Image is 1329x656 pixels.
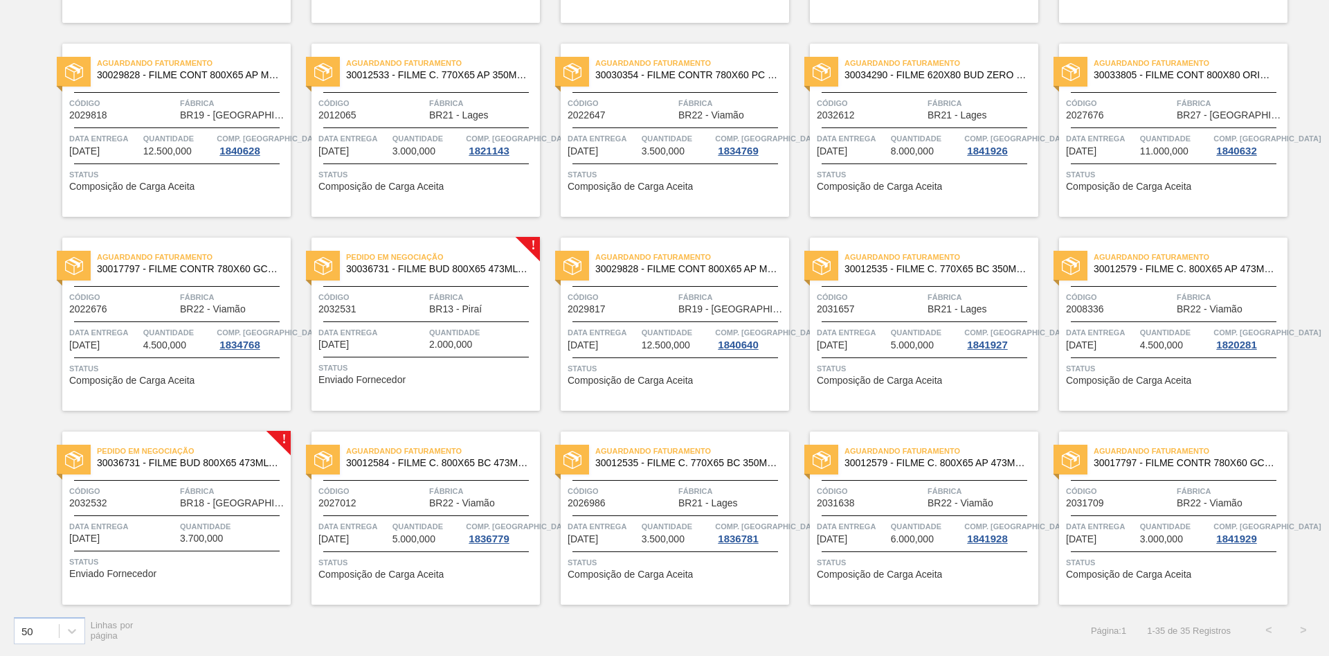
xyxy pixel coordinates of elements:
[1094,250,1287,264] span: Aguardando Faturamento
[69,569,156,579] span: Enviado Fornecedor
[1094,458,1276,468] span: 30017797 - FILME CONTR 780X60 GCA ZERO 350ML NIV22
[318,498,356,508] span: 2027012
[642,146,685,157] span: 3.500,000
[143,146,192,157] span: 12.500,000
[642,340,690,351] span: 12.500,000
[817,181,942,192] span: Composição de Carga Aceita
[1213,326,1321,339] span: Comp. Carga
[817,290,924,304] span: Código
[69,290,177,304] span: Código
[844,444,1038,458] span: Aguardando Faturamento
[715,520,822,533] span: Comp. Carga
[844,70,1027,80] span: 30034290 - FILME 620X80 BUD ZERO 350 SLK C8
[143,340,186,351] span: 4.500,000
[1213,145,1259,157] div: 1840632
[817,146,847,157] span: 17/10/2025
[844,56,1038,70] span: Aguardando Faturamento
[69,484,177,498] span: Código
[789,432,1038,605] a: statusAguardando Faturamento30012579 - FILME C. 800X65 AP 473ML C12 429Código2031638FábricaBR22 -...
[69,168,287,181] span: Status
[97,70,280,80] span: 30029828 - FILME CONT 800X65 AP MP 473 C12 429
[318,110,356,121] span: 2012065
[318,290,426,304] span: Código
[466,132,573,145] span: Comp. Carga
[318,168,536,181] span: Status
[540,432,789,605] a: statusAguardando Faturamento30012535 - FILME C. 770X65 BC 350ML C12 429Código2026986FábricaBR21 -...
[217,339,262,351] div: 1834768
[540,238,789,411] a: statusAguardando Faturamento30029828 - FILME CONT 800X65 AP MP 473 C12 429Código2029817FábricaBR1...
[1147,626,1231,636] span: 1 - 35 de 35 Registros
[180,96,287,110] span: Fábrica
[65,63,83,81] img: status
[1066,375,1191,386] span: Composição de Carga Aceita
[1140,132,1211,145] span: Quantidade
[143,132,214,145] span: Quantidade
[392,534,435,544] span: 5.000,000
[180,520,287,533] span: Quantidade
[715,132,786,157] a: Comp. [GEOGRAPHIC_DATA]1834769
[568,375,693,386] span: Composição de Carga Aceita
[1177,110,1284,121] span: BR27 - Nova Minas
[1038,238,1287,411] a: statusAguardando Faturamento30012579 - FILME C. 800X65 AP 473ML C12 429Código2008336FábricaBR22 -...
[318,520,389,533] span: Data entrega
[91,620,134,641] span: Linhas por página
[891,520,961,533] span: Quantidade
[97,56,291,70] span: Aguardando Faturamento
[346,264,529,274] span: 30036731 - FILME BUD 800X65 473ML MP C12
[217,326,324,339] span: Comp. Carga
[318,375,406,385] span: Enviado Fornecedor
[318,534,349,544] span: 01/11/2025
[964,326,1035,351] a: Comp. [GEOGRAPHIC_DATA]1841927
[789,238,1038,411] a: statusAguardando Faturamento30012535 - FILME C. 770X65 BC 350ML C12 429Código2031657FábricaBR21 -...
[466,520,536,544] a: Comp. [GEOGRAPHIC_DATA]1836779
[817,569,942,580] span: Composição de Carga Aceita
[314,257,332,275] img: status
[595,250,789,264] span: Aguardando Faturamento
[21,625,33,637] div: 50
[715,339,761,351] div: 1840640
[964,145,1010,157] div: 1841926
[318,569,444,580] span: Composição de Carga Aceita
[97,458,280,468] span: 30036731 - FILME BUD 800X65 473ML MP C12
[1140,520,1211,533] span: Quantidade
[817,168,1035,181] span: Status
[1066,340,1096,351] span: 22/10/2025
[928,110,987,121] span: BR21 - Lages
[928,304,987,314] span: BR21 - Lages
[1094,56,1287,70] span: Aguardando Faturamento
[97,250,291,264] span: Aguardando Faturamento
[891,326,961,339] span: Quantidade
[318,96,426,110] span: Código
[964,339,1010,351] div: 1841927
[1066,498,1104,508] span: 2031709
[318,339,349,350] span: 21/10/2025
[568,110,606,121] span: 2022647
[318,556,536,569] span: Status
[1094,444,1287,458] span: Aguardando Faturamento
[678,304,786,314] span: BR19 - Nova Rio
[568,520,638,533] span: Data entrega
[429,484,536,498] span: Fábrica
[1177,96,1284,110] span: Fábrica
[1177,304,1242,314] span: BR22 - Viamão
[69,304,107,314] span: 2022676
[715,533,761,544] div: 1836781
[568,484,675,498] span: Código
[568,146,598,157] span: 15/10/2025
[568,304,606,314] span: 2029817
[568,534,598,544] span: 11/11/2025
[1038,44,1287,217] a: statusAguardando Faturamento30033805 - FILME CONT 800X80 ORIG 473 MP C12 429Código2027676FábricaB...
[540,44,789,217] a: statusAguardando Faturamento30030354 - FILME CONTR 780X60 PC LT350 NIV24Código2022647FábricaBR22 ...
[69,520,177,533] span: Data entrega
[789,44,1038,217] a: statusAguardando Faturamento30034290 - FILME 620X80 BUD ZERO 350 SLK C8Código2032612FábricaBR21 -...
[1062,257,1080,275] img: status
[318,181,444,192] span: Composição de Carga Aceita
[817,534,847,544] span: 15/11/2025
[429,326,536,339] span: Quantidade
[42,238,291,411] a: statusAguardando Faturamento30017797 - FILME CONTR 780X60 GCA ZERO 350ML NIV22Código2022676Fábric...
[964,533,1010,544] div: 1841928
[678,484,786,498] span: Fábrica
[291,44,540,217] a: statusAguardando Faturamento30012533 - FILME C. 770X65 AP 350ML C12 429Código2012065FábricaBR21 -...
[1062,451,1080,469] img: status
[1066,290,1173,304] span: Código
